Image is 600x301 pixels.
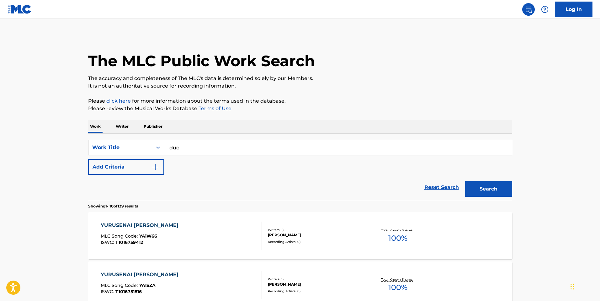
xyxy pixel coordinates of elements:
h1: The MLC Public Work Search [88,51,315,70]
div: Help [539,3,551,16]
button: Search [465,181,512,197]
p: Total Known Shares: [381,277,415,282]
p: Showing 1 - 10 of 139 results [88,203,138,209]
img: search [525,6,532,13]
div: Drag [571,277,574,296]
p: Please review the Musical Works Database [88,105,512,112]
span: ISWC : [101,239,115,245]
p: Work [88,120,103,133]
p: Total Known Shares: [381,228,415,233]
button: Add Criteria [88,159,164,175]
span: T1016751816 [115,289,142,294]
p: Writer [114,120,130,133]
a: Reset Search [421,180,462,194]
span: T1016759412 [115,239,143,245]
a: Public Search [522,3,535,16]
img: 9d2ae6d4665cec9f34b9.svg [151,163,159,171]
span: MLC Song Code : [101,233,139,239]
img: MLC Logo [8,5,32,14]
a: click here [106,98,131,104]
div: Writers ( 1 ) [268,277,363,282]
div: Recording Artists ( 0 ) [268,239,363,244]
iframe: Chat Widget [569,271,600,301]
span: 100 % [388,233,407,244]
span: 100 % [388,282,407,293]
p: Publisher [142,120,164,133]
div: Recording Artists ( 0 ) [268,289,363,293]
p: The accuracy and completeness of The MLC's data is determined solely by our Members. [88,75,512,82]
a: Log In [555,2,592,17]
div: Work Title [92,144,149,151]
img: help [541,6,549,13]
span: YA1W66 [139,233,157,239]
a: Terms of Use [197,105,231,111]
div: YURUSENAI [PERSON_NAME] [101,222,182,229]
a: YURUSENAI [PERSON_NAME]MLC Song Code:YA1W66ISWC:T1016759412Writers (1)[PERSON_NAME]Recording Arti... [88,212,512,259]
div: YURUSENAI [PERSON_NAME] [101,271,182,278]
p: It is not an authoritative source for recording information. [88,82,512,90]
div: [PERSON_NAME] [268,232,363,238]
div: [PERSON_NAME] [268,282,363,287]
p: Please for more information about the terms used in the database. [88,97,512,105]
span: ISWC : [101,289,115,294]
div: Writers ( 1 ) [268,228,363,232]
span: MLC Song Code : [101,282,139,288]
form: Search Form [88,140,512,200]
span: YA1SZA [139,282,156,288]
